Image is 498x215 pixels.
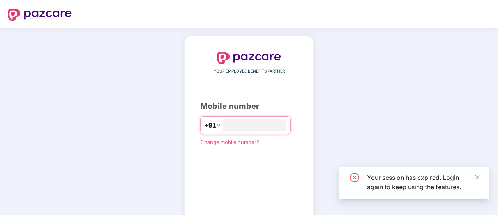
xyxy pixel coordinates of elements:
div: Your session has expired. Login again to keep using the features. [367,173,479,192]
span: close [475,174,480,180]
span: +91 [205,121,216,130]
span: down [216,123,221,128]
a: Change mobile number? [200,139,259,145]
div: Mobile number [200,100,298,112]
span: YOUR EMPLOYEE BENEFITS PARTNER [214,68,285,75]
img: logo [8,9,72,21]
img: logo [217,52,281,64]
span: close-circle [350,173,359,182]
